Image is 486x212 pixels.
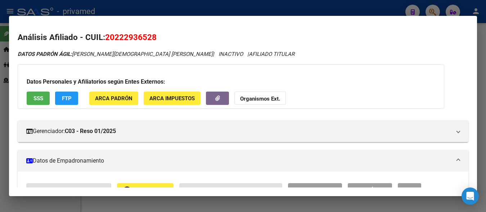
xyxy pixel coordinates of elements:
strong: DATOS PADRÓN ÁGIL: [18,51,72,57]
span: AFILIADO TITULAR [249,51,294,57]
button: Enviar Credencial Digital [26,183,111,196]
span: ARCA Padrón [95,95,132,102]
mat-panel-title: Gerenciador: [26,127,451,136]
span: ARCA Impuestos [149,95,195,102]
mat-panel-title: Datos de Empadronamiento [26,156,451,165]
h3: Datos Personales y Afiliatorios según Entes Externos: [27,78,435,86]
span: 20222936528 [105,32,157,42]
button: Movimientos [117,183,174,196]
button: ABM [398,183,421,196]
span: Enviar Credencial Digital [32,187,105,193]
h2: Análisis Afiliado - CUIL: [18,31,468,44]
button: SSS [27,92,50,105]
strong: Organismos Ext. [240,96,280,102]
div: Open Intercom Messenger [462,187,479,205]
span: Movimientos [131,187,168,193]
button: ARCA Impuestos [144,92,201,105]
span: SSS [33,95,43,102]
button: Sin Certificado Discapacidad [179,183,282,196]
i: | INACTIVO | [18,51,294,57]
span: Crear Familiar [294,187,336,193]
button: Organismos Ext. [234,92,286,105]
strong: C03 - Reso 01/2025 [65,127,116,136]
button: ABM Rápido [348,183,392,196]
span: ABM [404,187,415,193]
span: Sin Certificado Discapacidad [193,187,276,193]
span: ABM Rápido [354,187,386,193]
button: FTP [55,92,78,105]
mat-icon: remove_red_eye [123,185,131,194]
mat-expansion-panel-header: Datos de Empadronamiento [18,150,468,172]
span: FTP [62,95,72,102]
span: [PERSON_NAME][DEMOGRAPHIC_DATA] [PERSON_NAME] [18,51,213,57]
mat-expansion-panel-header: Gerenciador:C03 - Reso 01/2025 [18,120,468,142]
button: Crear Familiar [288,183,342,196]
button: ARCA Padrón [89,92,138,105]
